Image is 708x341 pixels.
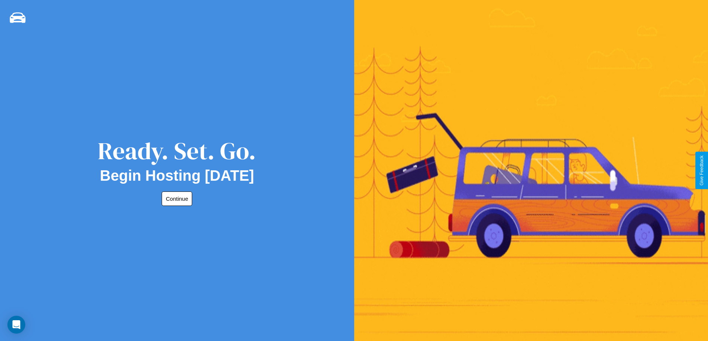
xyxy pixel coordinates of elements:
[98,134,256,167] div: Ready. Set. Go.
[100,167,254,184] h2: Begin Hosting [DATE]
[7,316,25,334] div: Open Intercom Messenger
[699,155,704,186] div: Give Feedback
[162,191,192,206] button: Continue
